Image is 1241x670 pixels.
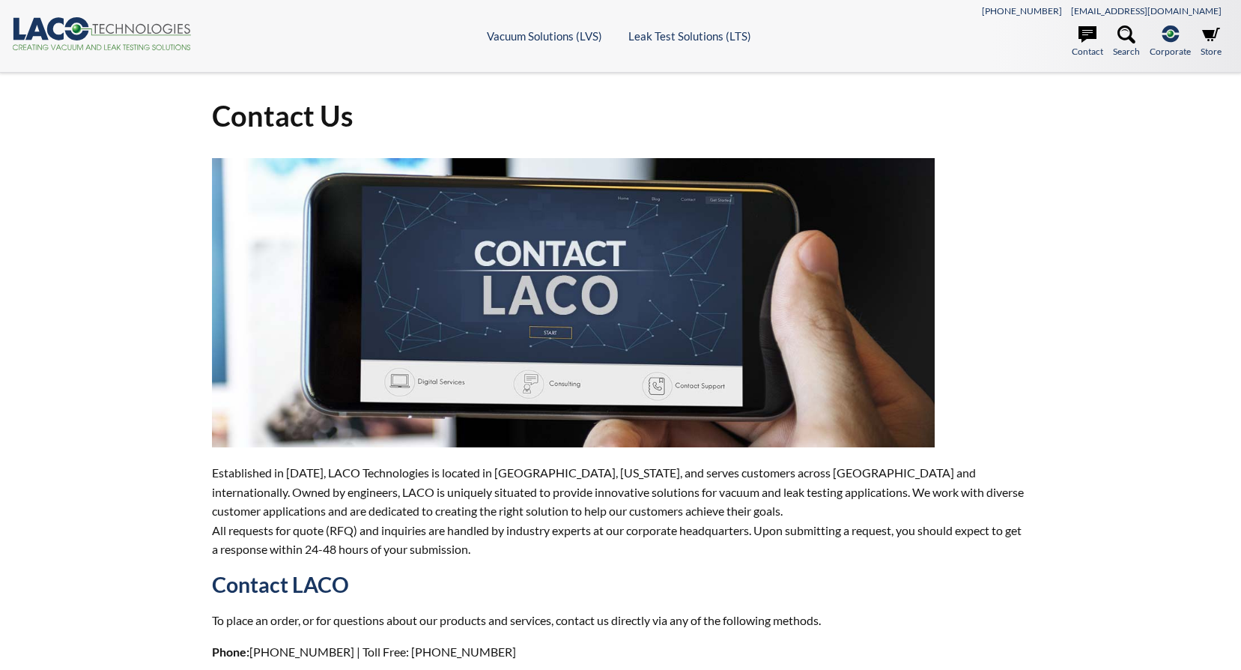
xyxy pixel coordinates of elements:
a: Vacuum Solutions (LVS) [487,29,602,43]
strong: Contact LACO [212,572,349,597]
a: Search [1113,25,1140,58]
p: To place an order, or for questions about our products and services, contact us directly via any ... [212,611,1028,630]
a: Store [1201,25,1222,58]
a: [PHONE_NUMBER] [982,5,1062,16]
h1: Contact Us [212,97,1028,134]
img: ContactUs.jpg [212,158,935,447]
a: Leak Test Solutions (LTS) [628,29,751,43]
a: [EMAIL_ADDRESS][DOMAIN_NAME] [1071,5,1222,16]
strong: Phone: [212,645,249,659]
span: Corporate [1150,44,1191,58]
p: [PHONE_NUMBER] | Toll Free: [PHONE_NUMBER] [212,642,1028,662]
p: Established in [DATE], LACO Technologies is located in [GEOGRAPHIC_DATA], [US_STATE], and serves ... [212,463,1028,559]
a: Contact [1072,25,1103,58]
